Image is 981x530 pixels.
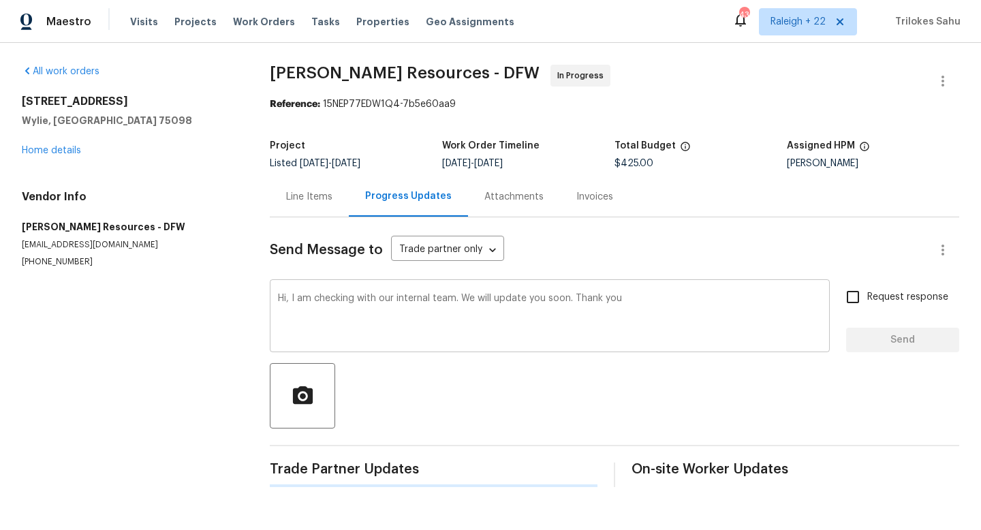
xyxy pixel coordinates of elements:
[442,159,471,168] span: [DATE]
[474,159,503,168] span: [DATE]
[787,159,959,168] div: [PERSON_NAME]
[270,243,383,257] span: Send Message to
[890,15,961,29] span: Trilokes Sahu
[22,67,99,76] a: All work orders
[426,15,514,29] span: Geo Assignments
[770,15,826,29] span: Raleigh + 22
[130,15,158,29] span: Visits
[739,8,749,22] div: 439
[278,294,822,341] textarea: Hi, I am checking with our internal team. We will update you soon. Thank you
[300,159,328,168] span: [DATE]
[22,190,237,204] h4: Vendor Info
[270,97,959,111] div: 15NEP77EDW1Q4-7b5e60aa9
[859,141,870,159] span: The hpm assigned to this work order.
[365,189,452,203] div: Progress Updates
[270,65,540,81] span: [PERSON_NAME] Resources - DFW
[22,256,237,268] p: [PHONE_NUMBER]
[787,141,855,151] h5: Assigned HPM
[270,141,305,151] h5: Project
[442,141,540,151] h5: Work Order Timeline
[356,15,409,29] span: Properties
[286,190,332,204] div: Line Items
[614,159,653,168] span: $425.00
[22,114,237,127] h5: Wylie, [GEOGRAPHIC_DATA] 75098
[557,69,609,82] span: In Progress
[22,95,237,108] h2: [STREET_ADDRESS]
[270,159,360,168] span: Listed
[46,15,91,29] span: Maestro
[442,159,503,168] span: -
[22,220,237,234] h5: [PERSON_NAME] Resources - DFW
[22,239,237,251] p: [EMAIL_ADDRESS][DOMAIN_NAME]
[300,159,360,168] span: -
[311,17,340,27] span: Tasks
[391,239,504,262] div: Trade partner only
[332,159,360,168] span: [DATE]
[270,99,320,109] b: Reference:
[867,290,948,305] span: Request response
[680,141,691,159] span: The total cost of line items that have been proposed by Opendoor. This sum includes line items th...
[632,463,959,476] span: On-site Worker Updates
[233,15,295,29] span: Work Orders
[174,15,217,29] span: Projects
[484,190,544,204] div: Attachments
[22,146,81,155] a: Home details
[270,463,597,476] span: Trade Partner Updates
[614,141,676,151] h5: Total Budget
[576,190,613,204] div: Invoices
